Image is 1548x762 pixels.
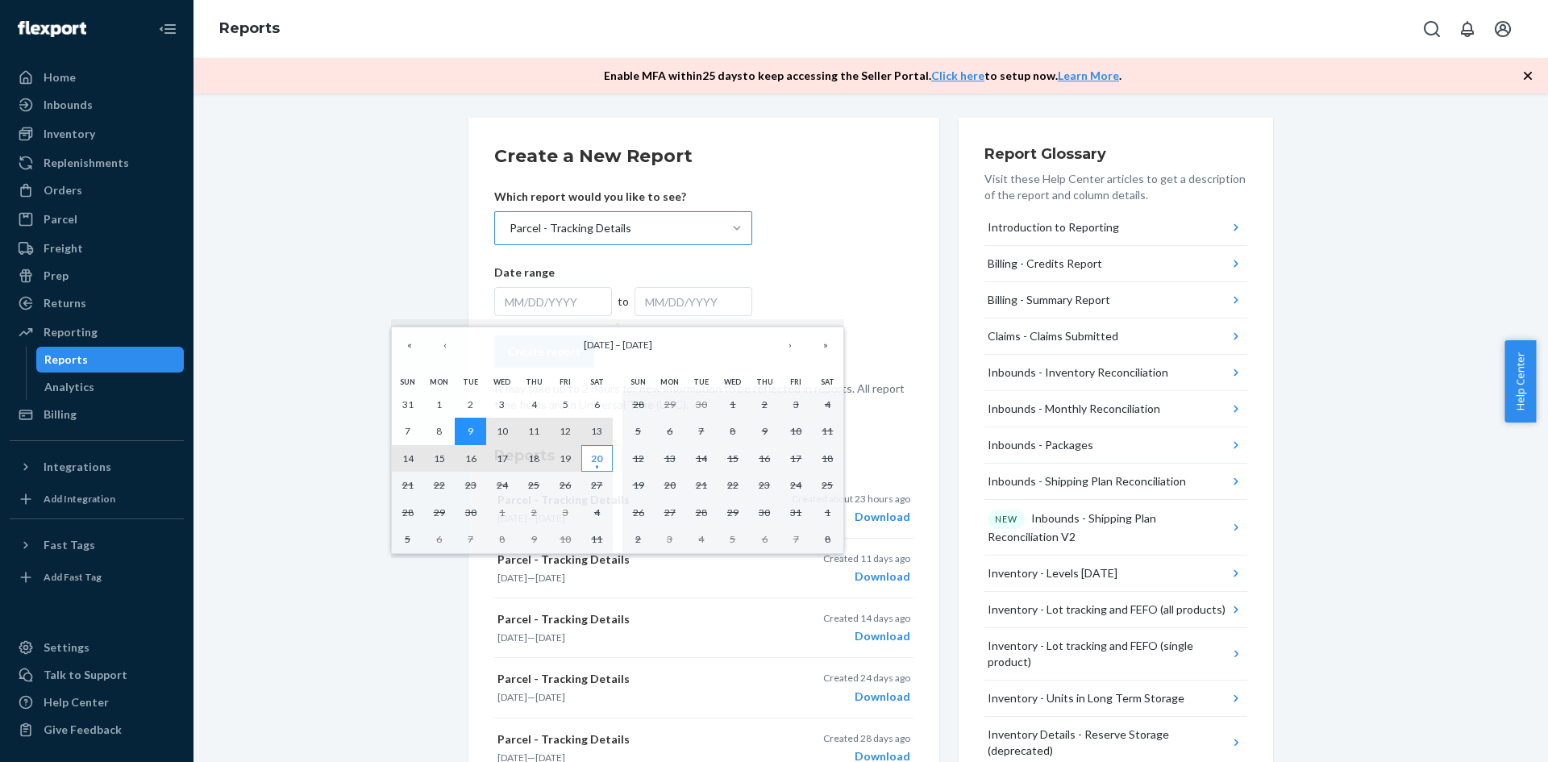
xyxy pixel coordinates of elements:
[793,533,799,545] abbr: November 7, 2025
[405,425,410,437] abbr: September 7, 2025
[988,437,1093,453] div: Inbounds - Packages
[622,472,654,499] button: October 19, 2025
[497,611,770,627] p: Parcel - Tracking Details
[10,150,184,176] a: Replenishments
[497,571,770,585] p: —
[1451,13,1483,45] button: Open notifications
[772,327,808,363] button: ›
[812,418,843,445] button: October 11, 2025
[494,189,752,205] p: Which report would you like to see?
[581,418,613,445] button: September 13, 2025
[10,717,184,743] button: Give Feedback
[664,479,676,491] abbr: October 20, 2025
[455,499,486,527] button: September 30, 2025
[622,499,654,527] button: October 26, 2025
[1487,13,1519,45] button: Open account menu
[535,691,565,703] time: [DATE]
[528,452,539,464] abbr: September 18, 2025
[590,377,604,386] abbr: Saturday
[591,479,602,491] abbr: September 27, 2025
[717,472,748,499] button: October 22, 2025
[518,418,550,445] button: September 11, 2025
[494,264,752,281] p: Date range
[550,391,581,418] button: September 5, 2025
[823,671,910,685] p: Created 24 days ago
[759,452,770,464] abbr: October 16, 2025
[780,418,812,445] button: October 10, 2025
[423,445,455,473] button: September 15, 2025
[995,513,1017,526] p: NEW
[812,391,843,418] button: October 4, 2025
[808,327,843,363] button: »
[685,391,717,418] button: September 30, 2025
[812,472,843,499] button: October 25, 2025
[44,537,95,553] div: Fast Tags
[822,452,833,464] abbr: October 18, 2025
[497,631,527,643] time: [DATE]
[823,552,910,565] p: Created 11 days ago
[405,533,410,545] abbr: October 5, 2025
[497,479,508,491] abbr: September 24, 2025
[455,418,486,445] button: September 9, 2025
[44,97,93,113] div: Inbounds
[749,391,780,418] button: October 2, 2025
[518,472,550,499] button: September 25, 2025
[44,268,69,284] div: Prep
[693,377,709,386] abbr: Tuesday
[1416,13,1448,45] button: Open Search Box
[823,568,910,585] div: Download
[612,294,635,310] div: to
[44,459,111,475] div: Integrations
[812,499,843,527] button: November 1, 2025
[10,662,184,688] a: Talk to Support
[10,235,184,261] a: Freight
[730,398,735,410] abbr: October 1, 2025
[594,398,600,410] abbr: September 6, 2025
[984,171,1247,203] p: Visit these Help Center articles to get a description of the report and column details.
[494,658,913,718] button: Parcel - Tracking Details[DATE]—[DATE]Created 24 days agoDownload
[531,533,537,545] abbr: October 9, 2025
[749,499,780,527] button: October 30, 2025
[988,510,1229,545] div: Inbounds - Shipping Plan Reconciliation V2
[988,602,1225,618] div: Inventory - Lot tracking and FEFO (all products)
[518,391,550,418] button: September 4, 2025
[667,425,672,437] abbr: October 6, 2025
[402,452,414,464] abbr: September 14, 2025
[984,210,1247,246] button: Introduction to Reporting
[984,246,1247,282] button: Billing - Credits Report
[685,499,717,527] button: October 28, 2025
[560,377,571,386] abbr: Friday
[219,19,280,37] a: Reports
[486,499,518,527] button: October 1, 2025
[635,287,752,316] div: MM/DD/YYYY
[436,398,442,410] abbr: September 1, 2025
[696,398,707,410] abbr: September 30, 2025
[984,144,1247,164] h3: Report Glossary
[698,533,704,545] abbr: November 4, 2025
[1058,69,1119,82] a: Learn More
[36,347,185,373] a: Reports
[550,499,581,527] button: October 3, 2025
[44,667,127,683] div: Talk to Support
[535,572,565,584] time: [DATE]
[10,689,184,715] a: Help Center
[759,479,770,491] abbr: October 23, 2025
[812,445,843,473] button: October 18, 2025
[423,391,455,418] button: September 1, 2025
[825,506,830,518] abbr: November 1, 2025
[984,427,1247,464] button: Inbounds - Packages
[696,479,707,491] abbr: October 21, 2025
[822,425,833,437] abbr: October 11, 2025
[10,402,184,427] a: Billing
[455,472,486,499] button: September 23, 2025
[633,452,644,464] abbr: October 12, 2025
[44,295,86,311] div: Returns
[493,377,510,386] abbr: Wednesday
[10,564,184,590] a: Add Fast Tag
[821,377,834,386] abbr: Saturday
[988,690,1184,706] div: Inventory - Units in Long Term Storage
[436,533,442,545] abbr: October 6, 2025
[44,211,77,227] div: Parcel
[535,631,565,643] time: [DATE]
[685,472,717,499] button: October 21, 2025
